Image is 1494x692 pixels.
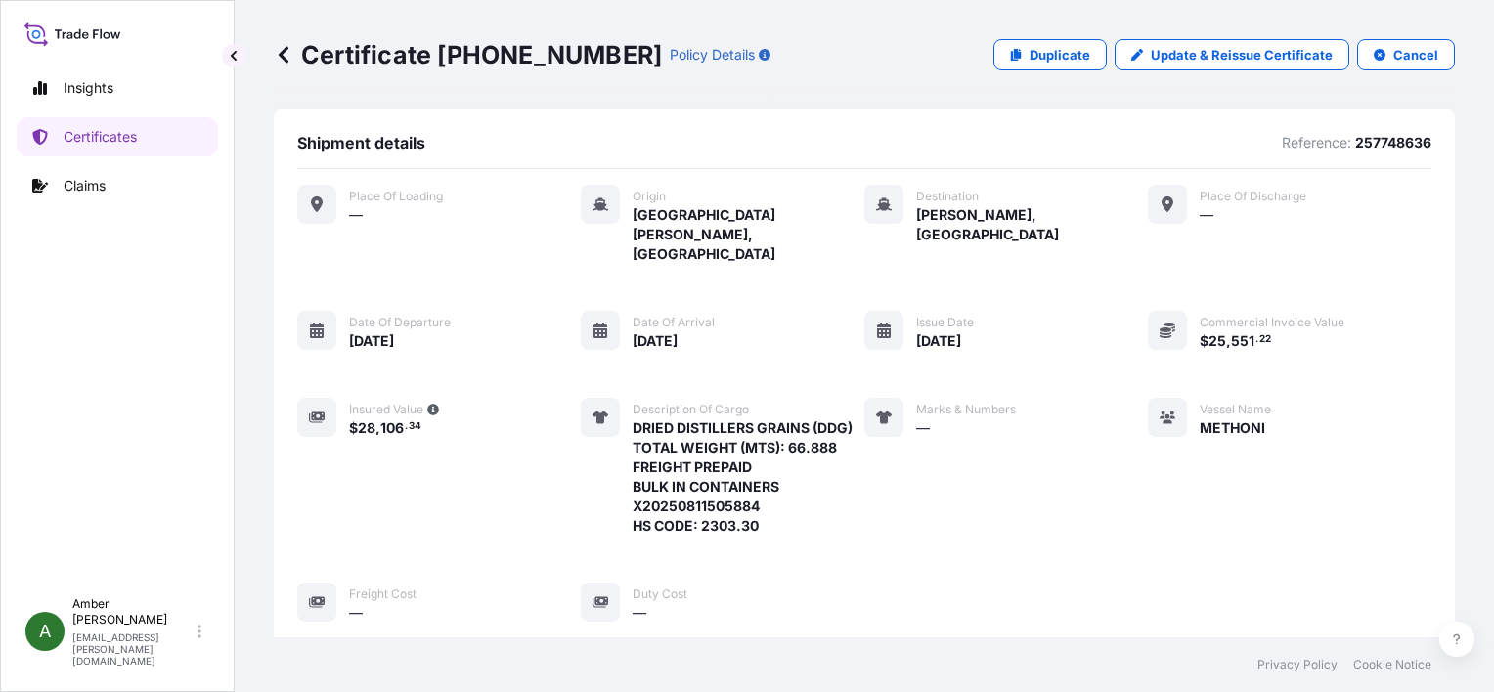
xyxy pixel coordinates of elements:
a: Duplicate [993,39,1107,70]
p: [EMAIL_ADDRESS][PERSON_NAME][DOMAIN_NAME] [72,631,194,667]
span: — [349,603,363,623]
span: 28 [358,421,375,435]
span: , [375,421,380,435]
a: Cookie Notice [1353,657,1431,672]
span: [DATE] [916,331,961,351]
span: Marks & Numbers [916,402,1016,417]
span: Place of Loading [349,189,443,204]
span: Place of discharge [1200,189,1306,204]
span: 25 [1208,334,1226,348]
span: 34 [409,423,421,430]
span: [DATE] [633,331,678,351]
span: — [916,418,930,438]
span: 551 [1231,334,1254,348]
span: — [1200,205,1213,225]
p: 257748636 [1355,133,1431,152]
p: Amber [PERSON_NAME] [72,596,194,627]
span: Duty Cost [633,586,687,602]
span: $ [1200,334,1208,348]
span: — [633,603,646,623]
span: . [405,423,408,430]
a: Update & Reissue Certificate [1115,39,1349,70]
span: A [39,622,51,641]
span: Vessel Name [1200,402,1271,417]
span: Destination [916,189,979,204]
span: $ [349,421,358,435]
span: . [1255,336,1258,343]
p: Claims [64,176,106,195]
span: [GEOGRAPHIC_DATA][PERSON_NAME], [GEOGRAPHIC_DATA] [633,205,864,264]
button: Cancel [1357,39,1455,70]
p: Reference: [1282,133,1351,152]
span: DRIED DISTILLERS GRAINS (DDG) TOTAL WEIGHT (MTS): 66.888 FREIGHT PREPAID BULK IN CONTAINERS X2025... [633,418,853,536]
p: Update & Reissue Certificate [1151,45,1333,65]
span: Origin [633,189,666,204]
span: [DATE] [349,331,394,351]
p: Certificate [PHONE_NUMBER] [274,39,662,70]
span: — [349,205,363,225]
p: Insights [64,78,113,98]
span: Issue Date [916,315,974,330]
span: Freight Cost [349,586,417,602]
span: 106 [380,421,404,435]
p: Certificates [64,127,137,147]
a: Certificates [17,117,218,156]
span: Description of cargo [633,402,749,417]
p: Policy Details [670,45,755,65]
span: Date of departure [349,315,451,330]
span: , [1226,334,1231,348]
a: Insights [17,68,218,108]
span: Insured Value [349,402,423,417]
span: Shipment details [297,133,425,152]
p: Cancel [1393,45,1438,65]
span: Commercial Invoice Value [1200,315,1344,330]
p: Duplicate [1030,45,1090,65]
a: Privacy Policy [1257,657,1338,672]
span: METHONI [1200,418,1265,438]
span: 22 [1259,336,1271,343]
a: Claims [17,166,218,205]
span: [PERSON_NAME], [GEOGRAPHIC_DATA] [916,205,1148,244]
span: Date of arrival [633,315,715,330]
